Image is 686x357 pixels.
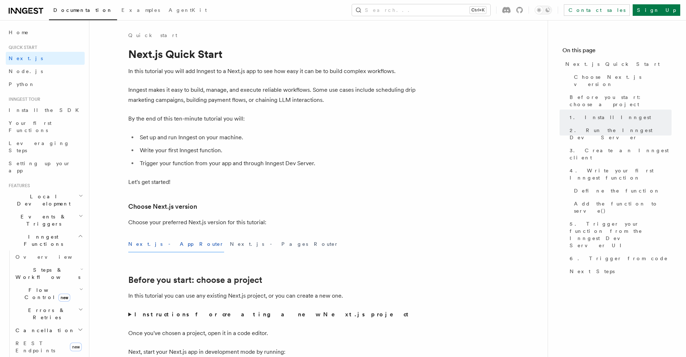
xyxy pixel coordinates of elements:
span: 2. Run the Inngest Dev Server [570,127,672,141]
a: 1. Install Inngest [567,111,672,124]
button: Cancellation [13,324,85,337]
span: Examples [121,7,160,13]
span: Overview [15,254,90,260]
span: Errors & Retries [13,307,78,321]
button: Steps & Workflows [13,263,85,284]
a: Overview [13,250,85,263]
span: REST Endpoints [15,340,55,353]
a: 2. Run the Inngest Dev Server [567,124,672,144]
button: Events & Triggers [6,210,85,230]
span: Setting up your app [9,161,71,173]
a: Setting up your app [6,157,85,177]
span: Next Steps [570,268,615,275]
p: Choose your preferred Next.js version for this tutorial: [128,217,416,227]
h4: On this page [562,46,672,58]
p: Next, start your Next.js app in development mode by running: [128,347,416,357]
kbd: Ctrl+K [470,6,486,14]
p: In this tutorial you will add Inngest to a Next.js app to see how easy it can be to build complex... [128,66,416,76]
a: Next.js [6,52,85,65]
span: Next.js Quick Start [565,60,660,68]
a: REST Endpointsnew [13,337,85,357]
a: 3. Create an Inngest client [567,144,672,164]
a: AgentKit [164,2,211,19]
span: 6. Trigger from code [570,255,668,262]
button: Toggle dark mode [535,6,552,14]
p: Once you've chosen a project, open it in a code editor. [128,328,416,338]
span: Local Development [6,193,79,207]
span: 1. Install Inngest [570,114,651,121]
a: Examples [117,2,164,19]
a: 4. Write your first Inngest function [567,164,672,184]
span: Steps & Workflows [13,266,80,281]
summary: Instructions for creating a new Next.js project [128,309,416,320]
a: Install the SDK [6,104,85,117]
a: 6. Trigger from code [567,252,672,265]
span: Cancellation [13,327,75,334]
span: new [70,343,82,351]
span: 5. Trigger your function from the Inngest Dev Server UI [570,220,672,249]
a: Your first Functions [6,117,85,137]
span: Quick start [6,45,37,50]
a: Home [6,26,85,39]
span: Flow Control [13,286,79,301]
span: Node.js [9,68,43,74]
a: 5. Trigger your function from the Inngest Dev Server UI [567,217,672,252]
span: 3. Create an Inngest client [570,147,672,161]
span: Inngest tour [6,96,40,102]
button: Local Development [6,190,85,210]
li: Write your first Inngest function. [138,145,416,155]
span: Next.js [9,55,43,61]
button: Next.js - App Router [128,236,224,252]
a: Python [6,78,85,91]
button: Errors & Retries [13,304,85,324]
span: Home [9,29,29,36]
p: Inngest makes it easy to build, manage, and execute reliable workflows. Some use cases include sc... [128,85,416,105]
a: Node.js [6,65,85,78]
span: Before you start: choose a project [570,94,672,108]
p: By the end of this ten-minute tutorial you will: [128,114,416,124]
a: Leveraging Steps [6,137,85,157]
span: Choose Next.js version [574,73,672,88]
li: Set up and run Inngest on your machine. [138,132,416,143]
a: Before you start: choose a project [567,91,672,111]
p: In this tutorial you can use any existing Next.js project, or you can create a new one. [128,291,416,301]
span: Python [9,81,35,87]
h1: Next.js Quick Start [128,48,416,60]
span: Features [6,183,30,189]
a: Documentation [49,2,117,20]
span: AgentKit [169,7,207,13]
span: Install the SDK [9,107,83,113]
span: Events & Triggers [6,213,79,227]
li: Trigger your function from your app and through Inngest Dev Server. [138,158,416,168]
span: Your first Functions [9,120,52,133]
button: Search...Ctrl+K [352,4,490,16]
span: Documentation [53,7,113,13]
a: Next.js Quick Start [562,58,672,71]
button: Next.js - Pages Router [230,236,339,252]
span: Define the function [574,187,660,194]
a: Choose Next.js version [571,71,672,91]
a: Contact sales [564,4,630,16]
a: Choose Next.js version [128,202,197,212]
a: Sign Up [633,4,680,16]
a: Quick start [128,32,177,39]
a: Next Steps [567,265,672,278]
span: Add the function to serve() [574,200,672,214]
span: Leveraging Steps [9,140,70,153]
strong: Instructions for creating a new Next.js project [134,311,411,318]
span: new [58,294,70,302]
button: Flow Controlnew [13,284,85,304]
span: Inngest Functions [6,233,78,248]
a: Add the function to serve() [571,197,672,217]
span: 4. Write your first Inngest function [570,167,672,181]
p: Let's get started! [128,177,416,187]
a: Define the function [571,184,672,197]
button: Inngest Functions [6,230,85,250]
a: Before you start: choose a project [128,275,262,285]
